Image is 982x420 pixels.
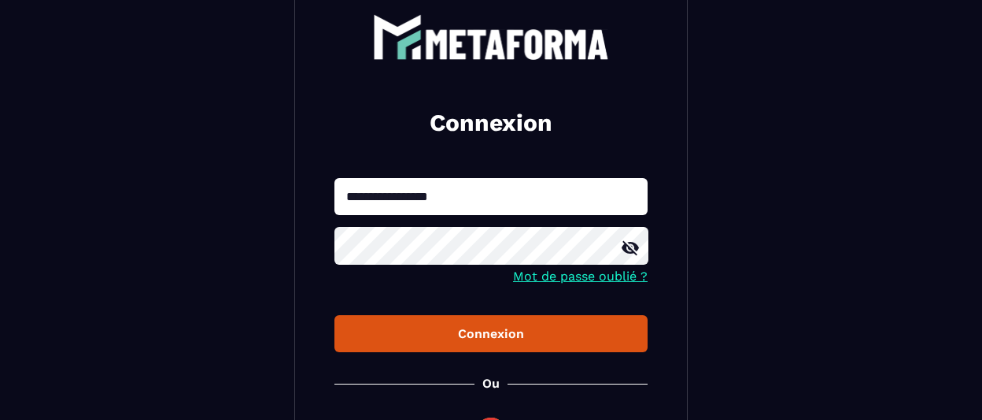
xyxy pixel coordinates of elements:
[482,376,500,391] p: Ou
[347,326,635,341] div: Connexion
[513,269,648,284] a: Mot de passe oublié ?
[334,315,648,352] button: Connexion
[353,107,629,139] h2: Connexion
[373,14,609,60] img: logo
[334,14,648,60] a: logo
